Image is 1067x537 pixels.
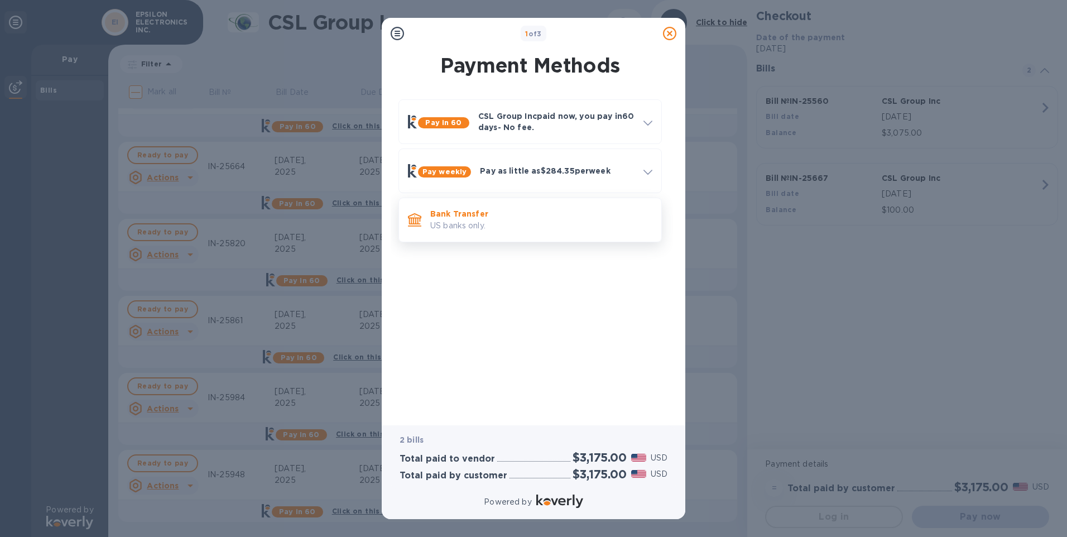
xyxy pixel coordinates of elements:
[400,471,507,481] h3: Total paid by customer
[651,452,667,464] p: USD
[573,467,627,481] h2: $3,175.00
[536,495,583,508] img: Logo
[573,450,627,464] h2: $3,175.00
[525,30,528,38] span: 1
[631,454,646,462] img: USD
[430,208,652,219] p: Bank Transfer
[396,54,664,77] h1: Payment Methods
[525,30,542,38] b: of 3
[425,118,462,127] b: Pay in 60
[478,111,635,133] p: CSL Group Inc paid now, you pay in 60 days - No fee.
[400,435,424,444] b: 2 bills
[400,454,495,464] h3: Total paid to vendor
[422,167,467,176] b: Pay weekly
[484,496,531,508] p: Powered by
[631,470,646,478] img: USD
[651,468,667,480] p: USD
[480,165,635,176] p: Pay as little as $284.35 per week
[430,220,652,232] p: US banks only.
